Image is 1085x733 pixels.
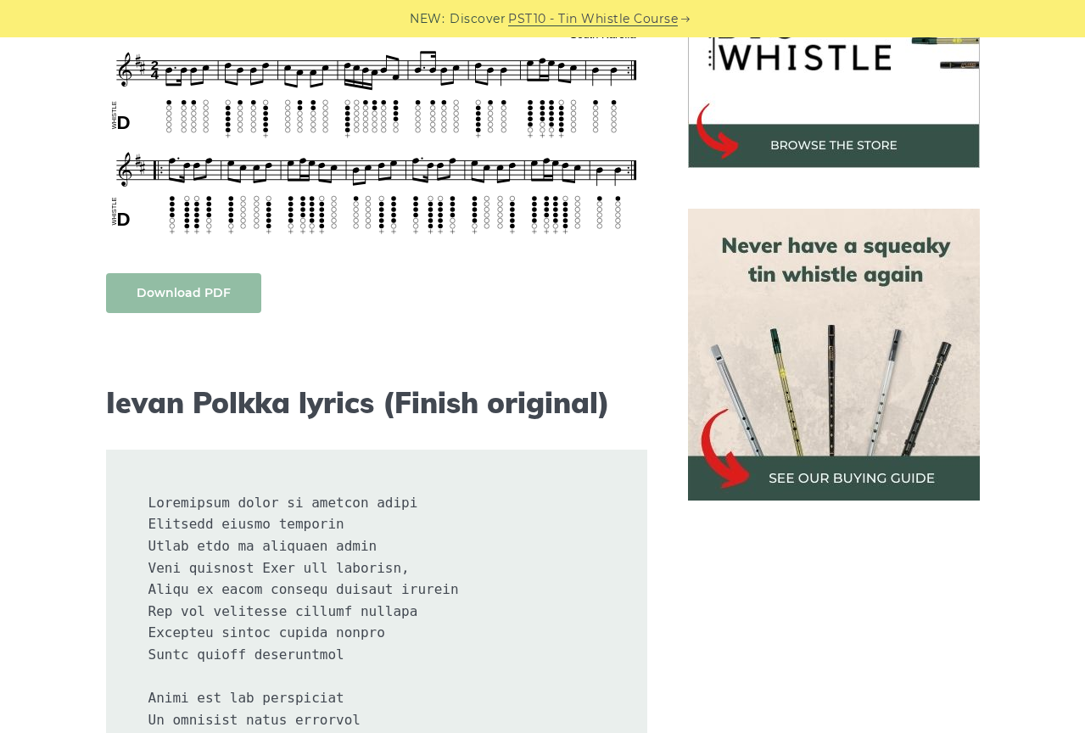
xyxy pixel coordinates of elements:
a: PST10 - Tin Whistle Course [508,9,678,29]
span: NEW: [410,9,445,29]
img: tin whistle buying guide [688,209,980,501]
h2: Ievan Polkka lyrics (Finish original) [106,386,647,421]
a: Download PDF [106,273,261,313]
span: Discover [450,9,506,29]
